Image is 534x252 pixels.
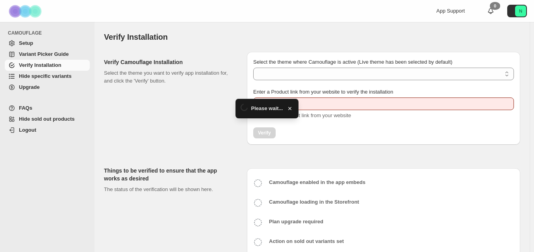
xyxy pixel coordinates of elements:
a: Verify Installation [5,60,90,71]
span: Verify Installation [104,33,168,41]
text: N [519,9,522,13]
h2: Verify Camouflage Installation [104,58,234,66]
span: Hide sold out products [19,116,75,122]
span: Upgrade [19,84,40,90]
span: FAQs [19,105,32,111]
span: Please wait... [251,105,283,112]
a: Setup [5,38,90,49]
span: Enter a valid product link from your website [253,112,351,118]
span: Setup [19,40,33,46]
span: App Support [436,8,465,14]
a: Logout [5,125,90,136]
span: Logout [19,127,36,133]
span: Select the theme where Camouflage is active (Live theme has been selected by default) [253,59,452,65]
h2: Things to be verified to ensure that the app works as desired [104,167,234,182]
p: The status of the verification will be shown here. [104,186,234,193]
button: Avatar with initials N [507,5,527,17]
b: Plan upgrade required [269,219,323,224]
b: Camouflage enabled in the app embeds [269,179,365,185]
p: Select the theme you want to verify app installation for, and click the 'Verify' button. [104,69,234,85]
a: Variant Picker Guide [5,49,90,60]
a: Upgrade [5,82,90,93]
a: Hide sold out products [5,114,90,125]
a: Hide specific variants [5,71,90,82]
span: Variant Picker Guide [19,51,69,57]
b: Camouflage loading in the Storefront [269,199,359,205]
a: FAQs [5,103,90,114]
span: Verify Installation [19,62,61,68]
span: Avatar with initials N [515,6,526,17]
div: 0 [490,2,500,10]
a: 0 [487,7,495,15]
span: CAMOUFLAGE [8,30,91,36]
span: Hide specific variants [19,73,72,79]
img: Camouflage [6,0,46,22]
span: Enter a Product link from your website to verify the installation [253,89,393,95]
